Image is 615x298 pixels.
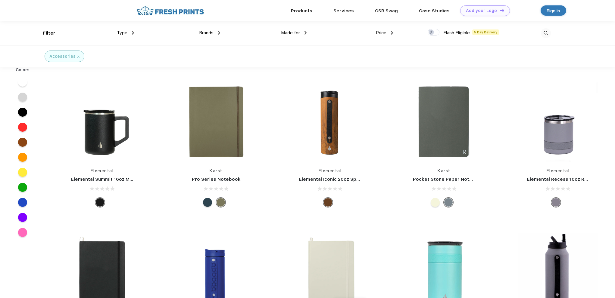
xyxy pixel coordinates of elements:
img: dropdown.png [304,31,307,35]
div: Add your Logo [466,8,497,13]
div: Colors [11,67,34,73]
img: func=resize&h=266 [62,82,142,162]
img: func=resize&h=266 [176,82,256,162]
a: Pro Series Notebook [192,177,241,182]
a: Elemental Iconic 20oz Sport Water Bottle - Teak Wood [299,177,425,182]
img: func=resize&h=266 [404,82,484,162]
img: DT [500,9,504,12]
div: Navy [203,198,212,207]
img: desktop_search.svg [541,28,551,38]
span: Price [376,30,386,35]
div: Accessories [49,53,76,60]
a: Karst [210,168,223,173]
div: Beige [431,198,440,207]
div: Olive [216,198,225,207]
div: Black [95,198,105,207]
a: CSR Swag [375,8,398,14]
a: Elemental Summit 16oz Mug [71,177,135,182]
div: Gray [444,198,453,207]
a: Services [333,8,354,14]
span: Made for [281,30,300,35]
img: dropdown.png [391,31,393,35]
img: func=resize&h=266 [518,82,598,162]
a: Elemental [547,168,570,173]
span: Flash Eligible [443,30,470,35]
a: Products [291,8,312,14]
img: dropdown.png [218,31,220,35]
a: Pocket Stone Paper Notebook [413,177,484,182]
a: Elemental [91,168,114,173]
a: Elemental [319,168,342,173]
a: Sign in [541,5,566,16]
img: func=resize&h=266 [290,82,370,162]
div: Filter [43,30,55,37]
span: Brands [199,30,214,35]
img: fo%20logo%202.webp [135,5,206,16]
img: dropdown.png [132,31,134,35]
div: Teak Wood [323,198,332,207]
span: Type [117,30,127,35]
div: Graphite [551,198,560,207]
div: Sign in [547,7,560,14]
img: filter_cancel.svg [77,56,80,58]
a: Karst [438,168,451,173]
